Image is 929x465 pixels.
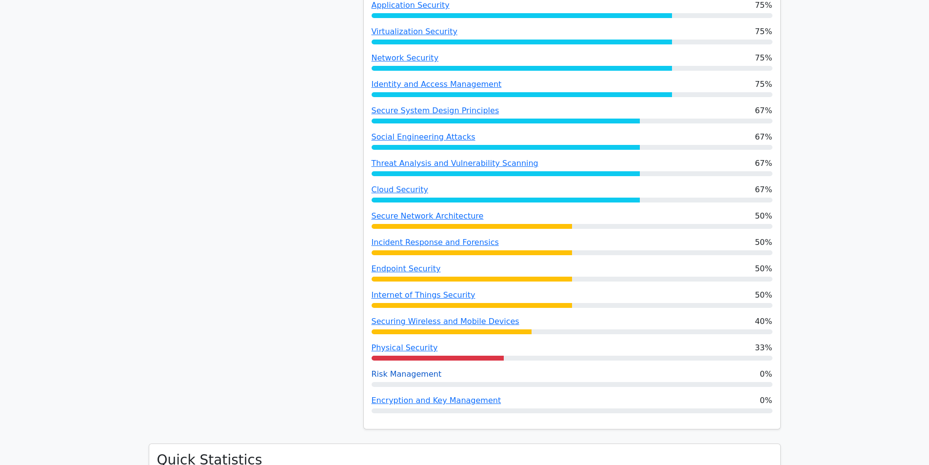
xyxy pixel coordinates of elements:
[372,343,438,352] a: Physical Security
[755,342,772,354] span: 33%
[755,79,772,90] span: 75%
[372,80,502,89] a: Identity and Access Management
[760,368,772,380] span: 0%
[372,185,429,194] a: Cloud Security
[755,52,772,64] span: 75%
[372,211,484,221] a: Secure Network Architecture
[755,316,772,327] span: 40%
[372,0,450,10] a: Application Security
[372,238,499,247] a: Incident Response and Forensics
[372,132,475,142] a: Social Engineering Attacks
[372,317,519,326] a: Securing Wireless and Mobile Devices
[372,264,441,273] a: Endpoint Security
[372,159,538,168] a: Threat Analysis and Vulnerability Scanning
[372,290,475,300] a: Internet of Things Security
[755,158,772,169] span: 67%
[372,53,439,62] a: Network Security
[755,263,772,275] span: 50%
[755,105,772,117] span: 67%
[755,184,772,196] span: 67%
[755,210,772,222] span: 50%
[760,395,772,406] span: 0%
[755,131,772,143] span: 67%
[372,369,442,379] a: Risk Management
[755,289,772,301] span: 50%
[372,396,501,405] a: Encryption and Key Management
[372,106,499,115] a: Secure System Design Principles
[755,237,772,248] span: 50%
[372,27,457,36] a: Virtualization Security
[755,26,772,38] span: 75%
